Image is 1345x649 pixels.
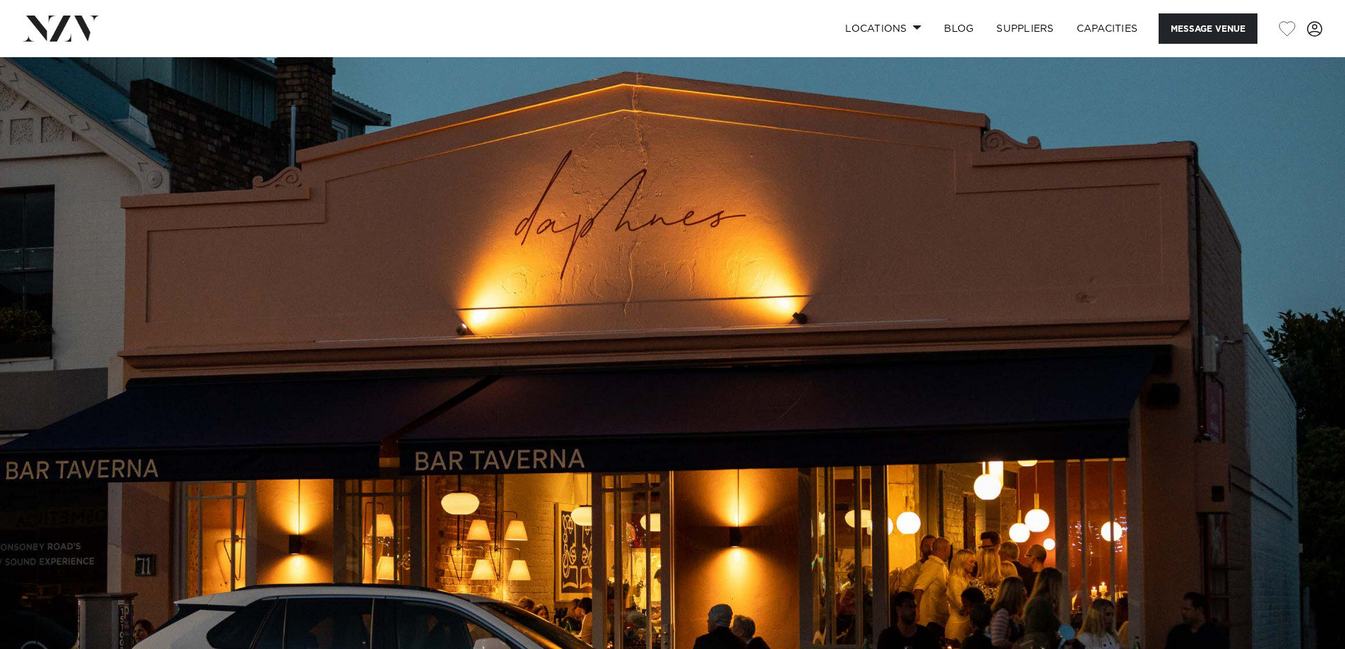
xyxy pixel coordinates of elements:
a: BLOG [933,13,985,44]
a: Capacities [1065,13,1149,44]
a: SUPPLIERS [985,13,1065,44]
a: Locations [834,13,933,44]
button: Message Venue [1159,13,1257,44]
img: nzv-logo.png [23,16,100,41]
